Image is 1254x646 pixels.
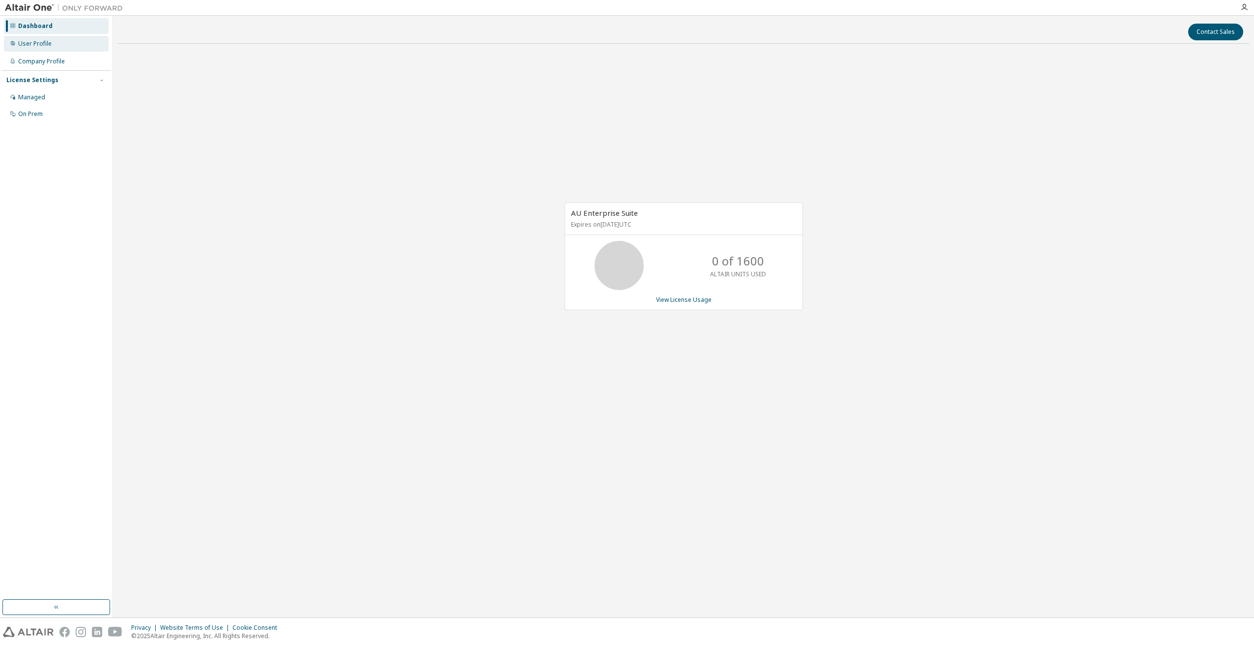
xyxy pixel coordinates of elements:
[6,76,58,84] div: License Settings
[18,40,52,48] div: User Profile
[108,627,122,637] img: youtube.svg
[131,624,160,632] div: Privacy
[160,624,232,632] div: Website Terms of Use
[571,220,794,229] p: Expires on [DATE] UTC
[656,295,712,304] a: View License Usage
[5,3,128,13] img: Altair One
[18,58,65,65] div: Company Profile
[59,627,70,637] img: facebook.svg
[18,110,43,118] div: On Prem
[571,208,638,218] span: AU Enterprise Suite
[92,627,102,637] img: linkedin.svg
[76,627,86,637] img: instagram.svg
[18,93,45,101] div: Managed
[3,627,54,637] img: altair_logo.svg
[232,624,283,632] div: Cookie Consent
[710,270,766,278] p: ALTAIR UNITS USED
[18,22,53,30] div: Dashboard
[712,253,764,269] p: 0 of 1600
[131,632,283,640] p: © 2025 Altair Engineering, Inc. All Rights Reserved.
[1188,24,1243,40] button: Contact Sales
